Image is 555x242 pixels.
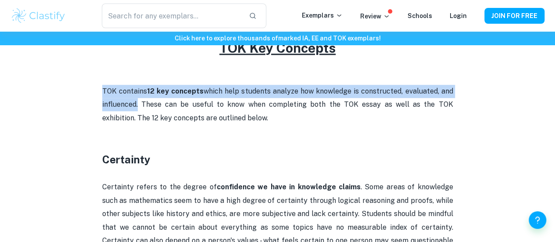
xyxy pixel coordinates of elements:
[102,85,453,125] p: TOK contains which help students analyze how knowledge is constructed, evaluated, and influenced....
[219,40,336,56] u: TOK Key Concepts
[102,152,453,167] h3: Certainty
[217,183,361,191] strong: confidence we have in knowledge claims
[147,87,204,95] strong: 12 key concepts
[360,11,390,21] p: Review
[11,7,66,25] img: Clastify logo
[529,211,546,229] button: Help and Feedback
[2,33,553,43] h6: Click here to explore thousands of marked IA, EE and TOK exemplars !
[302,11,343,20] p: Exemplars
[408,12,432,19] a: Schools
[450,12,467,19] a: Login
[102,4,242,28] input: Search for any exemplars...
[484,8,544,24] button: JOIN FOR FREE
